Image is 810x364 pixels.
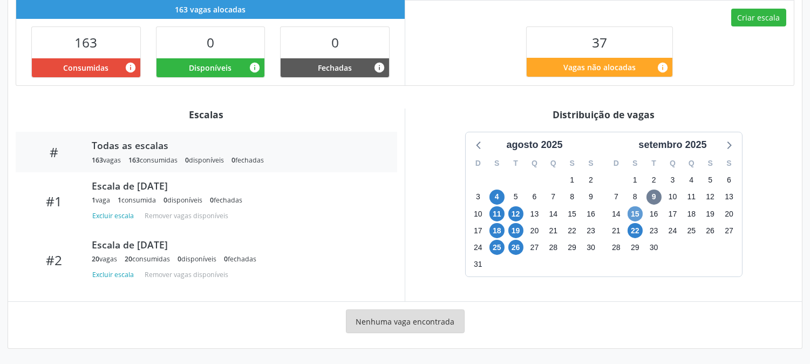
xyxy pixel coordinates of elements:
span: domingo, 21 de setembro de 2025 [609,223,624,238]
span: domingo, 14 de setembro de 2025 [609,206,624,221]
div: # [23,144,84,160]
div: S [625,155,644,172]
span: quinta-feira, 11 de setembro de 2025 [684,190,699,205]
div: S [701,155,720,172]
span: terça-feira, 5 de agosto de 2025 [508,190,523,205]
span: quinta-feira, 25 de setembro de 2025 [684,223,699,238]
span: quarta-feira, 27 de agosto de 2025 [527,240,542,255]
span: terça-feira, 19 de agosto de 2025 [508,223,523,238]
span: terça-feira, 30 de setembro de 2025 [646,240,662,255]
span: sexta-feira, 26 de setembro de 2025 [703,223,718,238]
div: Escala de [DATE] [92,180,382,192]
div: consumidas [125,254,170,264]
span: sexta-feira, 1 de agosto de 2025 [564,173,580,188]
span: terça-feira, 23 de setembro de 2025 [646,223,662,238]
i: Vagas alocadas que possuem marcações associadas [125,62,137,73]
span: sábado, 30 de agosto de 2025 [583,240,598,255]
span: segunda-feira, 4 de agosto de 2025 [489,190,505,205]
div: agosto 2025 [502,138,567,152]
div: Distribuição de vagas [413,109,794,120]
span: segunda-feira, 15 de setembro de 2025 [628,206,643,221]
span: sábado, 20 de setembro de 2025 [721,206,737,221]
div: S [720,155,739,172]
span: sexta-feira, 5 de setembro de 2025 [703,173,718,188]
div: #2 [23,252,84,268]
button: Excluir escala [92,267,138,282]
span: Consumidas [63,62,108,73]
span: sexta-feira, 29 de agosto de 2025 [564,240,580,255]
div: Q [663,155,682,172]
span: Vagas não alocadas [563,62,636,73]
div: #1 [23,193,84,209]
div: disponíveis [185,156,224,165]
span: terça-feira, 26 de agosto de 2025 [508,240,523,255]
span: sábado, 16 de agosto de 2025 [583,206,598,221]
div: vagas [92,254,117,264]
span: 20 [125,254,132,264]
span: quarta-feira, 24 de setembro de 2025 [665,223,680,238]
span: 0 [210,196,214,205]
span: quarta-feira, 13 de agosto de 2025 [527,206,542,221]
span: terça-feira, 2 de setembro de 2025 [646,173,662,188]
span: 0 [178,254,181,264]
span: segunda-feira, 1 de setembro de 2025 [628,173,643,188]
div: Q [525,155,544,172]
div: S [487,155,506,172]
span: terça-feira, 9 de setembro de 2025 [646,190,662,205]
div: consumida [118,196,156,205]
span: domingo, 7 de setembro de 2025 [609,190,624,205]
span: 163 [128,156,140,165]
button: Excluir escala [92,208,138,223]
div: Q [682,155,701,172]
i: Vagas alocadas e sem marcações associadas [249,62,261,73]
div: Escalas [16,109,397,120]
span: 1 [92,196,96,205]
span: sábado, 6 de setembro de 2025 [721,173,737,188]
span: sexta-feira, 19 de setembro de 2025 [703,206,718,221]
span: quinta-feira, 18 de setembro de 2025 [684,206,699,221]
span: domingo, 3 de agosto de 2025 [471,190,486,205]
span: 0 [185,156,189,165]
span: sábado, 23 de agosto de 2025 [583,223,598,238]
i: Vagas alocadas e sem marcações associadas que tiveram sua disponibilidade fechada [373,62,385,73]
div: fechadas [232,156,264,165]
span: 1 [118,196,121,205]
div: setembro 2025 [634,138,711,152]
span: 0 [232,156,235,165]
span: sábado, 13 de setembro de 2025 [721,190,737,205]
div: fechadas [224,254,256,264]
div: T [506,155,525,172]
span: 0 [164,196,167,205]
div: D [469,155,488,172]
span: domingo, 28 de setembro de 2025 [609,240,624,255]
span: segunda-feira, 18 de agosto de 2025 [489,223,505,238]
div: S [563,155,582,172]
span: Fechadas [318,62,352,73]
span: domingo, 17 de agosto de 2025 [471,223,486,238]
span: 0 [224,254,228,264]
span: quinta-feira, 4 de setembro de 2025 [684,173,699,188]
span: domingo, 31 de agosto de 2025 [471,257,486,272]
span: domingo, 24 de agosto de 2025 [471,240,486,255]
span: domingo, 10 de agosto de 2025 [471,206,486,221]
span: quinta-feira, 14 de agosto de 2025 [546,206,561,221]
span: segunda-feira, 25 de agosto de 2025 [489,240,505,255]
span: sexta-feira, 15 de agosto de 2025 [564,206,580,221]
span: 163 [92,156,103,165]
span: terça-feira, 16 de setembro de 2025 [646,206,662,221]
span: 0 [331,33,339,51]
div: vagas [92,156,121,165]
div: vaga [92,196,110,205]
span: segunda-feira, 22 de setembro de 2025 [628,223,643,238]
span: quinta-feira, 21 de agosto de 2025 [546,223,561,238]
div: Escala de [DATE] [92,239,382,251]
span: terça-feira, 12 de agosto de 2025 [508,206,523,221]
span: quarta-feira, 20 de agosto de 2025 [527,223,542,238]
i: Quantidade de vagas restantes do teto de vagas [657,62,669,73]
span: sexta-feira, 22 de agosto de 2025 [564,223,580,238]
span: quarta-feira, 10 de setembro de 2025 [665,190,680,205]
div: fechadas [210,196,242,205]
span: quarta-feira, 17 de setembro de 2025 [665,206,680,221]
span: quarta-feira, 6 de agosto de 2025 [527,190,542,205]
span: 37 [592,33,607,51]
